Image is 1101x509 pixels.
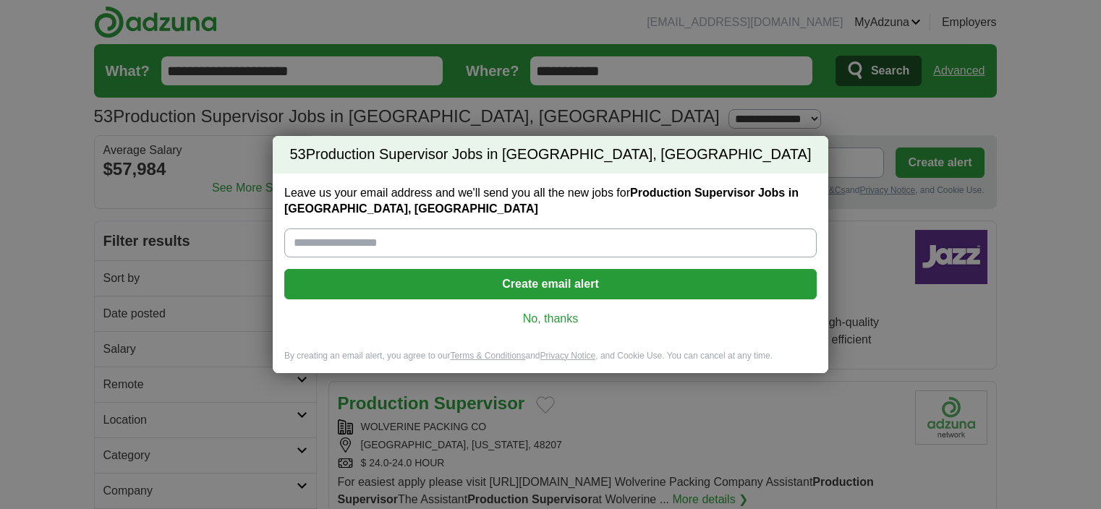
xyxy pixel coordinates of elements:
button: Create email alert [284,269,817,299]
a: Terms & Conditions [450,351,525,361]
a: No, thanks [296,311,805,327]
label: Leave us your email address and we'll send you all the new jobs for [284,185,817,217]
div: By creating an email alert, you agree to our and , and Cookie Use. You can cancel at any time. [273,350,828,374]
h2: Production Supervisor Jobs in [GEOGRAPHIC_DATA], [GEOGRAPHIC_DATA] [273,136,828,174]
a: Privacy Notice [540,351,596,361]
strong: Production Supervisor Jobs in [GEOGRAPHIC_DATA], [GEOGRAPHIC_DATA] [284,187,799,215]
span: 53 [290,145,306,165]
